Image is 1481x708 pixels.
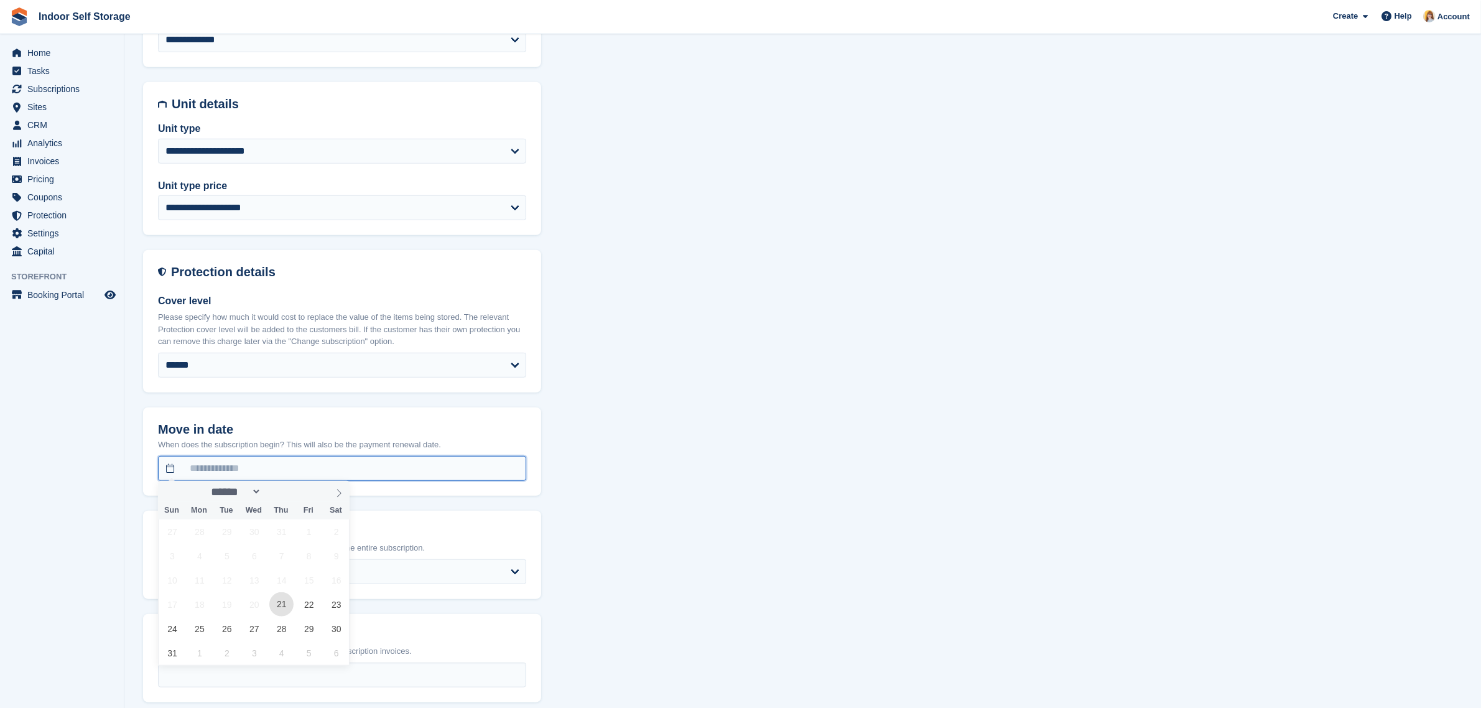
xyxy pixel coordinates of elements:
[185,506,213,515] span: Mon
[242,592,266,617] span: August 20, 2025
[27,207,102,224] span: Protection
[297,592,321,617] span: August 22, 2025
[269,592,294,617] span: August 21, 2025
[295,506,322,515] span: Fri
[297,641,321,665] span: September 5, 2025
[6,98,118,116] a: menu
[158,97,167,111] img: unit-details-icon-595b0c5c156355b767ba7b61e002efae458ec76ed5ec05730b8e856ff9ea34a9.svg
[187,544,211,568] span: August 4, 2025
[27,134,102,152] span: Analytics
[6,44,118,62] a: menu
[27,44,102,62] span: Home
[27,152,102,170] span: Invoices
[6,116,118,134] a: menu
[27,286,102,304] span: Booking Portal
[1395,10,1412,22] span: Help
[215,592,239,617] span: August 19, 2025
[297,519,321,544] span: August 1, 2025
[158,422,526,437] h2: Move in date
[1437,11,1470,23] span: Account
[215,568,239,592] span: August 12, 2025
[269,544,294,568] span: August 7, 2025
[160,519,184,544] span: July 27, 2025
[6,62,118,80] a: menu
[158,506,185,515] span: Sun
[269,519,294,544] span: July 31, 2025
[269,617,294,641] span: August 28, 2025
[27,62,102,80] span: Tasks
[215,641,239,665] span: September 2, 2025
[324,617,348,641] span: August 30, 2025
[187,641,211,665] span: September 1, 2025
[267,506,295,515] span: Thu
[240,506,267,515] span: Wed
[242,641,266,665] span: September 3, 2025
[27,98,102,116] span: Sites
[34,6,136,27] a: Indoor Self Storage
[6,243,118,260] a: menu
[242,544,266,568] span: August 6, 2025
[160,568,184,592] span: August 10, 2025
[215,544,239,568] span: August 5, 2025
[103,287,118,302] a: Preview store
[242,519,266,544] span: July 30, 2025
[324,519,348,544] span: August 2, 2025
[172,97,526,111] h2: Unit details
[1423,10,1436,22] img: Joanne Smith
[6,134,118,152] a: menu
[158,439,526,451] p: When does the subscription begin? This will also be the payment renewal date.
[160,592,184,617] span: August 17, 2025
[158,179,526,193] label: Unit type price
[322,506,350,515] span: Sat
[27,170,102,188] span: Pricing
[269,641,294,665] span: September 4, 2025
[160,641,184,665] span: August 31, 2025
[187,568,211,592] span: August 11, 2025
[160,544,184,568] span: August 3, 2025
[158,265,166,279] img: insurance-details-icon-731ffda60807649b61249b889ba3c5e2b5c27d34e2e1fb37a309f0fde93ff34a.svg
[158,294,526,309] label: Cover level
[297,568,321,592] span: August 15, 2025
[207,485,262,498] select: Month
[261,485,300,498] input: Year
[242,568,266,592] span: August 13, 2025
[242,617,266,641] span: August 27, 2025
[324,568,348,592] span: August 16, 2025
[187,617,211,641] span: August 25, 2025
[187,592,211,617] span: August 18, 2025
[215,519,239,544] span: July 29, 2025
[27,80,102,98] span: Subscriptions
[158,121,526,136] label: Unit type
[27,243,102,260] span: Capital
[27,116,102,134] span: CRM
[6,152,118,170] a: menu
[11,271,124,283] span: Storefront
[158,311,526,348] p: Please specify how much it would cost to replace the value of the items being stored. The relevan...
[27,189,102,206] span: Coupons
[27,225,102,242] span: Settings
[324,544,348,568] span: August 9, 2025
[213,506,240,515] span: Tue
[6,189,118,206] a: menu
[6,207,118,224] a: menu
[6,170,118,188] a: menu
[297,544,321,568] span: August 8, 2025
[6,286,118,304] a: menu
[324,641,348,665] span: September 6, 2025
[10,7,29,26] img: stora-icon-8386f47178a22dfd0bd8f6a31ec36ba5ce8667c1dd55bd0f319d3a0aa187defe.svg
[6,225,118,242] a: menu
[187,519,211,544] span: July 28, 2025
[1333,10,1358,22] span: Create
[6,80,118,98] a: menu
[269,568,294,592] span: August 14, 2025
[324,592,348,617] span: August 23, 2025
[297,617,321,641] span: August 29, 2025
[160,617,184,641] span: August 24, 2025
[215,617,239,641] span: August 26, 2025
[171,265,526,279] h2: Protection details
